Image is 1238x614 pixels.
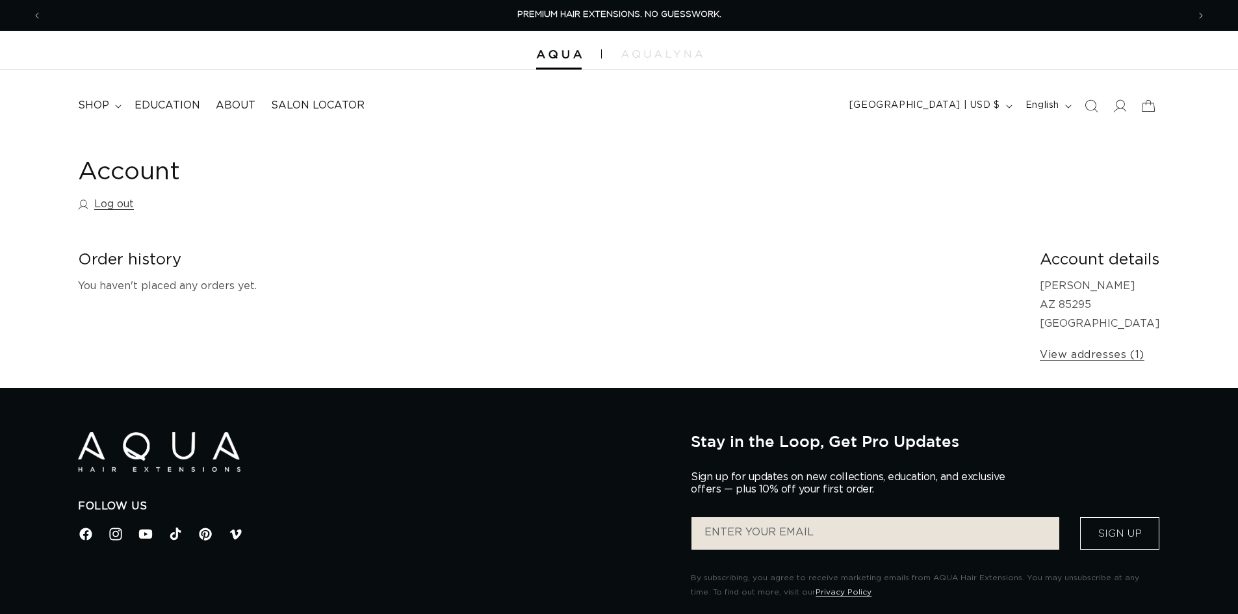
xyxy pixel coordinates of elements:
span: shop [78,99,109,112]
span: Education [135,99,200,112]
a: Privacy Policy [816,588,871,596]
a: View addresses (1) [1040,346,1144,365]
span: [GEOGRAPHIC_DATA] | USD $ [849,99,1000,112]
h2: Account details [1040,250,1160,270]
span: English [1025,99,1059,112]
a: Log out [78,195,134,214]
h1: Account [78,157,1160,188]
img: Aqua Hair Extensions [536,50,582,59]
summary: shop [70,91,127,120]
span: PREMIUM HAIR EXTENSIONS. NO GUESSWORK. [517,10,721,19]
span: About [216,99,255,112]
button: English [1018,94,1077,118]
p: Sign up for updates on new collections, education, and exclusive offers — plus 10% off your first... [691,471,1016,496]
a: Salon Locator [263,91,372,120]
a: About [208,91,263,120]
summary: Search [1077,92,1105,120]
p: You haven't placed any orders yet. [78,277,1019,296]
a: Education [127,91,208,120]
button: [GEOGRAPHIC_DATA] | USD $ [842,94,1018,118]
button: Previous announcement [23,3,51,28]
img: aqualyna.com [621,50,703,58]
input: ENTER YOUR EMAIL [691,517,1059,550]
p: By subscribing, you agree to receive marketing emails from AQUA Hair Extensions. You may unsubscr... [691,571,1160,599]
img: Aqua Hair Extensions [78,432,240,472]
p: [PERSON_NAME] AZ 85295 [GEOGRAPHIC_DATA] [1040,277,1160,333]
h2: Stay in the Loop, Get Pro Updates [691,432,1160,450]
button: Sign Up [1080,517,1159,550]
h2: Order history [78,250,1019,270]
button: Next announcement [1187,3,1215,28]
span: Salon Locator [271,99,365,112]
h2: Follow Us [78,500,671,513]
